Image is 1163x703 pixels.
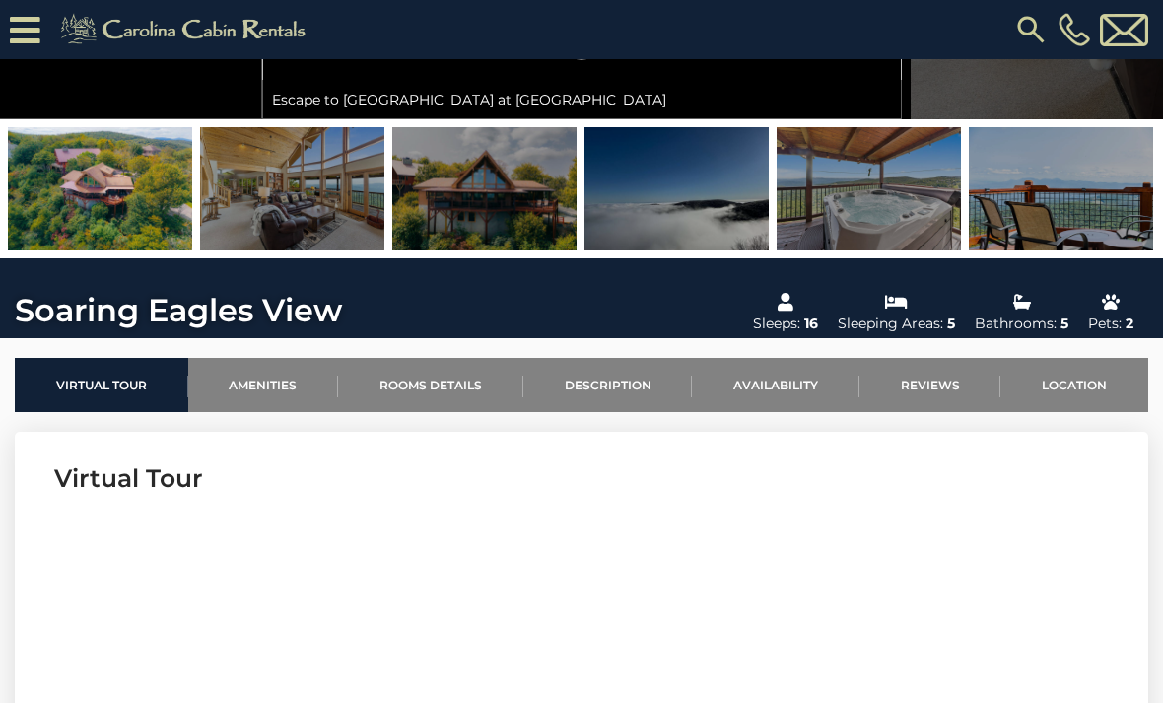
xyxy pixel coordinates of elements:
h3: Virtual Tour [54,461,1109,496]
img: 167189269 [8,127,192,250]
a: [PHONE_NUMBER] [1054,13,1095,46]
img: search-regular.svg [1013,12,1049,47]
a: Reviews [859,358,1001,412]
a: Amenities [188,358,339,412]
img: 167150379 [777,127,961,250]
img: Khaki-logo.png [50,10,322,49]
a: Location [1000,358,1148,412]
a: Availability [692,358,859,412]
a: Rooms Details [338,358,523,412]
a: Description [523,358,693,412]
div: Escape to [GEOGRAPHIC_DATA] at [GEOGRAPHIC_DATA] [262,80,902,119]
img: 167189270 [392,127,577,250]
img: 167150328 [969,127,1153,250]
img: 167150352 [200,127,384,250]
img: 167733552 [584,127,769,250]
a: Virtual Tour [15,358,188,412]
